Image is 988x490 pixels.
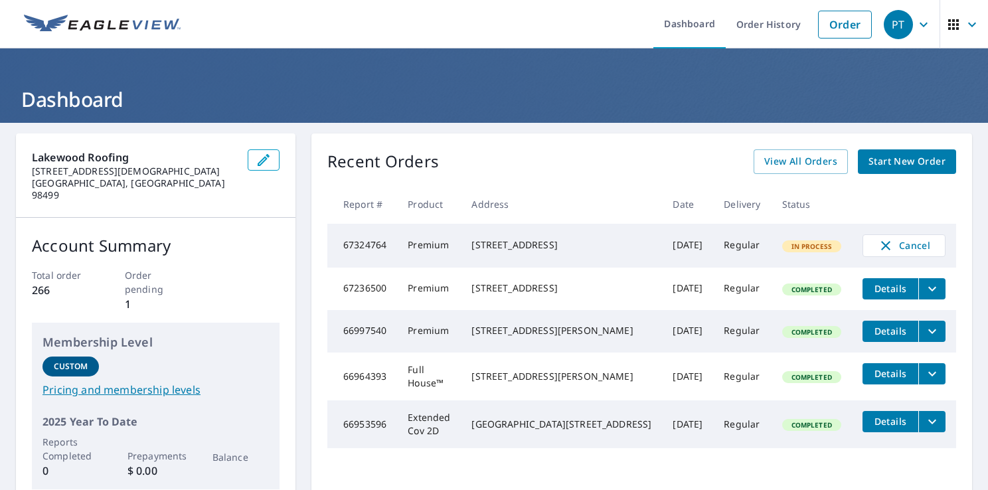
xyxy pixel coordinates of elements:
th: Product [397,185,461,224]
div: [STREET_ADDRESS][PERSON_NAME] [471,324,651,337]
p: Balance [212,450,269,464]
span: View All Orders [764,153,837,170]
button: detailsBtn-66997540 [863,321,918,342]
td: Premium [397,310,461,353]
span: Completed [783,420,840,430]
span: Details [870,367,910,380]
p: Membership Level [42,333,269,351]
span: In Process [783,242,841,251]
td: Regular [713,353,771,400]
p: Total order [32,268,94,282]
td: Full House™ [397,353,461,400]
td: [DATE] [662,310,713,353]
td: Regular [713,400,771,448]
div: [STREET_ADDRESS] [471,282,651,295]
td: 66964393 [327,353,397,400]
td: [DATE] [662,353,713,400]
a: View All Orders [754,149,848,174]
th: Date [662,185,713,224]
a: Pricing and membership levels [42,382,269,398]
td: [DATE] [662,268,713,310]
p: Reports Completed [42,435,99,463]
span: Completed [783,327,840,337]
a: Start New Order [858,149,956,174]
span: Details [870,282,910,295]
p: Custom [54,361,88,372]
div: [GEOGRAPHIC_DATA][STREET_ADDRESS] [471,418,651,431]
th: Report # [327,185,397,224]
p: Order pending [125,268,187,296]
p: Recent Orders [327,149,439,174]
td: Regular [713,224,771,268]
p: 2025 Year To Date [42,414,269,430]
p: 266 [32,282,94,298]
td: [DATE] [662,224,713,268]
button: filesDropdownBtn-67236500 [918,278,946,299]
p: 1 [125,296,187,312]
button: detailsBtn-66953596 [863,411,918,432]
p: [GEOGRAPHIC_DATA], [GEOGRAPHIC_DATA] 98499 [32,177,237,201]
span: Cancel [876,238,932,254]
th: Status [772,185,853,224]
button: filesDropdownBtn-66997540 [918,321,946,342]
td: [DATE] [662,400,713,448]
td: 66997540 [327,310,397,353]
span: Details [870,325,910,337]
h1: Dashboard [16,86,972,113]
p: [STREET_ADDRESS][DEMOGRAPHIC_DATA] [32,165,237,177]
div: [STREET_ADDRESS] [471,238,651,252]
button: detailsBtn-67236500 [863,278,918,299]
span: Completed [783,372,840,382]
button: filesDropdownBtn-66964393 [918,363,946,384]
a: Order [818,11,872,39]
p: Prepayments [127,449,184,463]
p: $ 0.00 [127,463,184,479]
button: Cancel [863,234,946,257]
td: Premium [397,268,461,310]
div: [STREET_ADDRESS][PERSON_NAME] [471,370,651,383]
td: Regular [713,310,771,353]
td: Premium [397,224,461,268]
th: Address [461,185,662,224]
span: Details [870,415,910,428]
p: Lakewood Roofing [32,149,237,165]
div: PT [884,10,913,39]
td: Extended Cov 2D [397,400,461,448]
th: Delivery [713,185,771,224]
button: detailsBtn-66964393 [863,363,918,384]
span: Completed [783,285,840,294]
p: 0 [42,463,99,479]
td: 67324764 [327,224,397,268]
button: filesDropdownBtn-66953596 [918,411,946,432]
img: EV Logo [24,15,181,35]
td: Regular [713,268,771,310]
span: Start New Order [868,153,946,170]
td: 67236500 [327,268,397,310]
td: 66953596 [327,400,397,448]
p: Account Summary [32,234,280,258]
